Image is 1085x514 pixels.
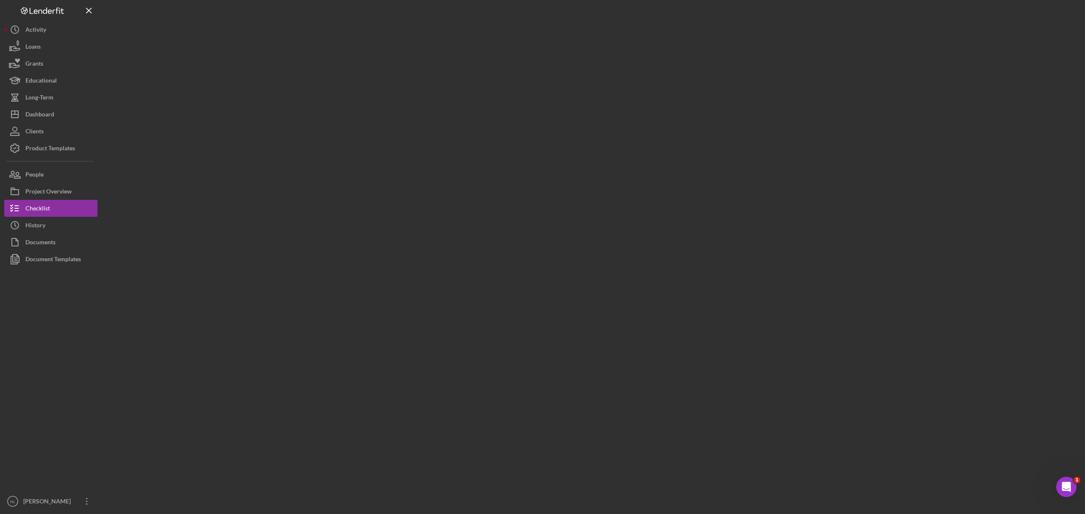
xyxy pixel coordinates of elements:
span: 1 [1074,477,1080,484]
button: Project Overview [4,183,97,200]
button: Checklist [4,200,97,217]
iframe: Intercom live chat [1056,477,1077,497]
button: History [4,217,97,234]
button: NL[PERSON_NAME] [4,493,97,510]
div: History [25,217,45,236]
div: Checklist [25,200,50,219]
button: Product Templates [4,140,97,157]
div: People [25,166,44,185]
button: Loans [4,38,97,55]
button: Educational [4,72,97,89]
div: Dashboard [25,106,54,125]
div: Documents [25,234,56,253]
button: Activity [4,21,97,38]
button: Documents [4,234,97,251]
div: [PERSON_NAME] [21,493,76,512]
button: Grants [4,55,97,72]
button: Long-Term [4,89,97,106]
div: Product Templates [25,140,75,159]
div: Activity [25,21,46,40]
div: Project Overview [25,183,72,202]
button: Dashboard [4,106,97,123]
div: Long-Term [25,89,53,108]
text: NL [10,499,16,504]
div: Loans [25,38,41,57]
div: Educational [25,72,57,91]
button: Document Templates [4,251,97,268]
button: Clients [4,123,97,140]
div: Grants [25,55,43,74]
button: People [4,166,97,183]
div: Document Templates [25,251,81,270]
div: Clients [25,123,44,142]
